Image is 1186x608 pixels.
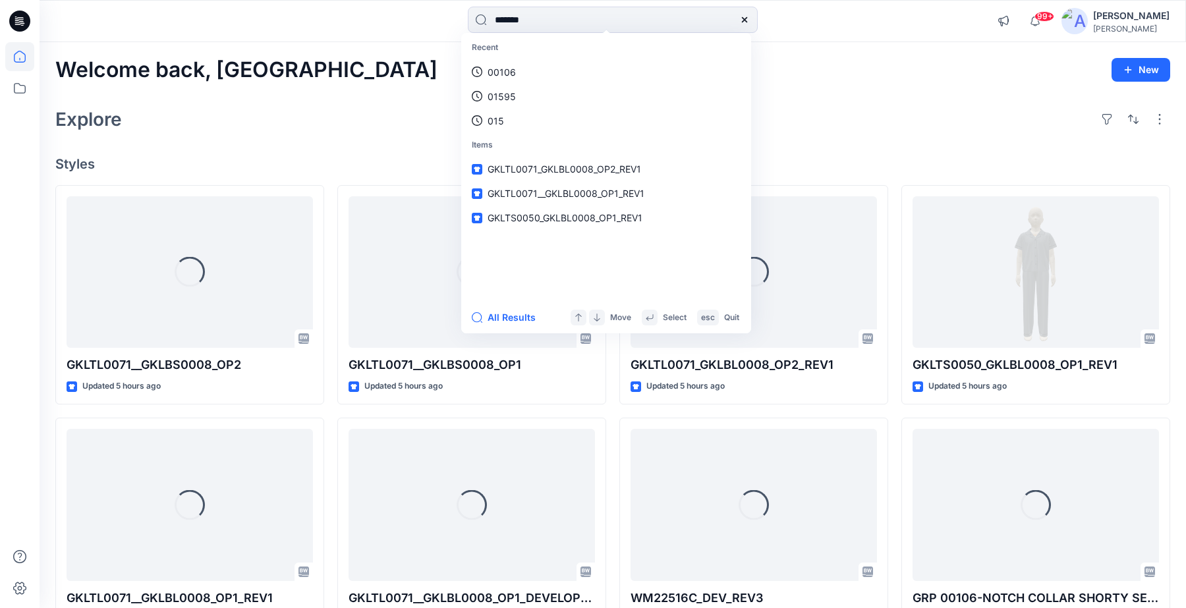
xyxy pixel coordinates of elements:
[67,356,313,374] p: GKLTL0071__GKLBS0008_OP2
[913,356,1159,374] p: GKLTS0050_GKLBL0008_OP1_REV1
[701,311,715,325] p: esc
[1034,11,1054,22] span: 99+
[464,36,748,60] p: Recent
[724,311,739,325] p: Quit
[464,206,748,230] a: GKLTS0050_GKLBL0008_OP1_REV1
[82,379,161,393] p: Updated 5 hours ago
[349,589,595,607] p: GKLTL0071__GKLBL0008_OP1_DEVELOPMENT
[55,109,122,130] h2: Explore
[464,109,748,133] a: 015
[913,196,1159,348] a: GKLTS0050_GKLBL0008_OP1_REV1
[488,188,644,199] span: GKLTL0071__GKLBL0008_OP1_REV1
[913,589,1159,607] p: GRP 00106-NOTCH COLLAR SHORTY SET_REV1
[631,589,877,607] p: WM22516C_DEV_REV3
[464,133,748,157] p: Items
[364,379,443,393] p: Updated 5 hours ago
[488,114,504,128] p: 015
[55,58,438,82] h2: Welcome back, [GEOGRAPHIC_DATA]
[1093,24,1170,34] div: [PERSON_NAME]
[464,157,748,181] a: GKLTL0071_GKLBL0008_OP2_REV1
[349,356,595,374] p: GKLTL0071__GKLBS0008_OP1
[928,379,1007,393] p: Updated 5 hours ago
[488,212,642,223] span: GKLTS0050_GKLBL0008_OP1_REV1
[610,311,631,325] p: Move
[631,356,877,374] p: GKLTL0071_GKLBL0008_OP2_REV1
[472,310,544,325] button: All Results
[488,65,516,79] p: 00106
[646,379,725,393] p: Updated 5 hours ago
[1112,58,1170,82] button: New
[663,311,687,325] p: Select
[55,156,1170,172] h4: Styles
[488,163,641,175] span: GKLTL0071_GKLBL0008_OP2_REV1
[67,589,313,607] p: GKLTL0071__GKLBL0008_OP1_REV1
[464,181,748,206] a: GKLTL0071__GKLBL0008_OP1_REV1
[464,60,748,84] a: 00106
[1093,8,1170,24] div: [PERSON_NAME]
[464,84,748,109] a: 01595
[1061,8,1088,34] img: avatar
[488,90,516,103] p: 01595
